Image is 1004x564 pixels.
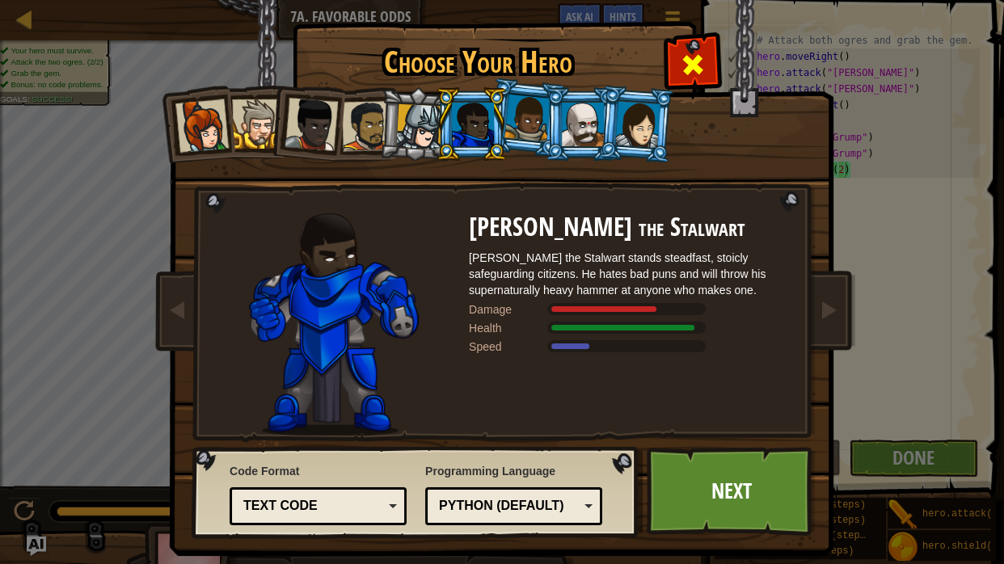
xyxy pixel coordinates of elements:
[597,85,675,163] li: Illia Shieldsmith
[249,213,419,436] img: Gordon-selection-pose.png
[469,301,550,318] div: Damage
[215,85,288,158] li: Sir Tharin Thunderfist
[296,45,660,79] h1: Choose Your Hero
[469,339,550,355] div: Speed
[469,339,792,355] div: Moves at 7 meters per second.
[647,447,816,536] a: Next
[243,497,383,516] div: Text code
[435,87,508,161] li: Gordon the Stalwart
[469,320,550,336] div: Health
[486,78,566,158] li: Arryn Stonewall
[469,301,792,318] div: Deals 83% of listed Warrior weapon damage.
[192,447,643,539] img: language-selector-background.png
[439,497,579,516] div: Python (Default)
[425,463,602,479] span: Programming Language
[157,84,236,163] li: Captain Anya Weston
[324,86,399,162] li: Alejandro the Duelist
[469,320,792,336] div: Gains 180% of listed Warrior armor health.
[378,86,455,163] li: Hattori Hanzō
[230,463,407,479] span: Code Format
[267,82,346,161] li: Lady Ida Justheart
[469,250,792,298] div: [PERSON_NAME] the Stalwart stands steadfast, stoicly safeguarding citizens. He hates bad puns and...
[469,213,792,242] h2: [PERSON_NAME] the Stalwart
[545,87,618,161] li: Okar Stompfoot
